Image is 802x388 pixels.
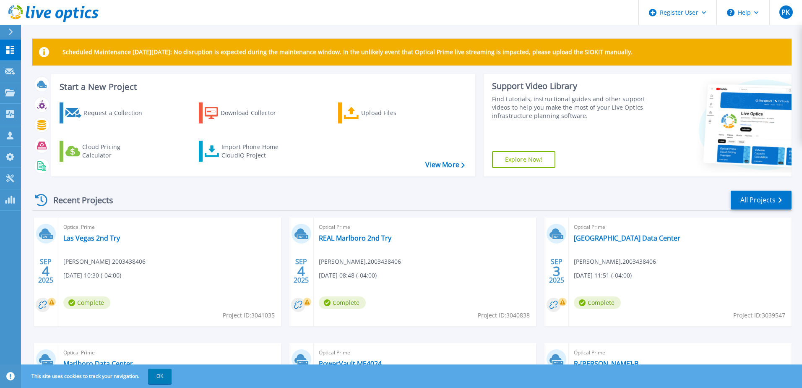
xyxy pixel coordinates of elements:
span: Optical Prime [319,223,531,232]
span: Project ID: 3041035 [223,311,275,320]
span: [DATE] 10:30 (-04:00) [63,271,121,280]
span: Optical Prime [574,223,786,232]
a: REAL Marlboro 2nd Try [319,234,391,242]
button: OK [148,369,172,384]
a: Upload Files [338,102,432,123]
span: Optical Prime [574,348,786,357]
a: Las Vegas 2nd Try [63,234,120,242]
span: Complete [63,296,110,309]
div: SEP 2025 [549,256,565,286]
a: R-[PERSON_NAME]-B [574,359,638,368]
span: 3 [553,267,560,275]
span: Project ID: 3040838 [478,311,530,320]
a: Explore Now! [492,151,556,168]
p: Scheduled Maintenance [DATE][DATE]: No disruption is expected during the maintenance window. In t... [62,49,633,55]
span: 4 [42,267,49,275]
span: [PERSON_NAME] , 2003438406 [63,257,146,266]
span: Optical Prime [63,348,276,357]
h3: Start a New Project [60,82,464,92]
span: [DATE] 08:48 (-04:00) [319,271,377,280]
div: SEP 2025 [38,256,54,286]
a: View More [425,161,464,169]
div: Import Phone Home CloudIQ Project [221,143,287,160]
span: [DATE] 11:51 (-04:00) [574,271,632,280]
span: Optical Prime [63,223,276,232]
span: 4 [297,267,305,275]
span: Complete [574,296,621,309]
div: Download Collector [221,105,288,121]
div: Support Video Library [492,81,649,92]
span: Optical Prime [319,348,531,357]
span: [PERSON_NAME] , 2003438406 [319,257,401,266]
a: Request a Collection [60,102,153,123]
span: Complete [319,296,366,309]
div: Cloud Pricing Calculator [82,143,149,160]
div: Upload Files [361,105,428,121]
div: Recent Projects [32,190,125,210]
a: [GEOGRAPHIC_DATA] Data Center [574,234,680,242]
span: This site uses cookies to track your navigation. [23,369,172,384]
a: Download Collector [199,102,292,123]
span: Project ID: 3039547 [733,311,785,320]
div: Request a Collection [83,105,151,121]
a: Cloud Pricing Calculator [60,141,153,162]
div: Find tutorials, instructional guides and other support videos to help you make the most of your L... [492,95,649,120]
span: [PERSON_NAME] , 2003438406 [574,257,656,266]
a: PowerVault ME4024 [319,359,382,368]
a: Marlboro Data Center [63,359,133,368]
div: SEP 2025 [293,256,309,286]
a: All Projects [731,191,792,210]
span: PK [781,9,790,16]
